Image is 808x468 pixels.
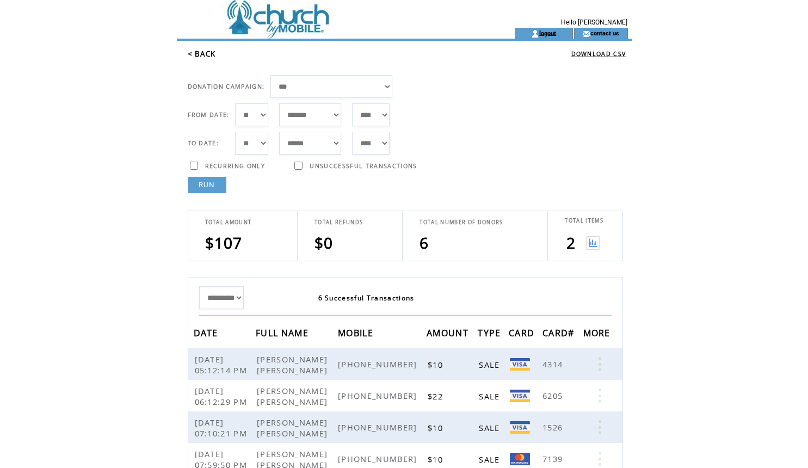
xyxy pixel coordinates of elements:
[428,422,446,433] span: $10
[510,358,530,371] img: Visa
[479,454,502,465] span: SALE
[427,329,471,336] a: AMOUNT
[205,219,252,226] span: TOTAL AMOUNT
[338,324,376,344] span: MOBILE
[194,324,221,344] span: DATE
[479,422,502,433] span: SALE
[338,453,420,464] span: [PHONE_NUMBER]
[428,359,446,370] span: $10
[509,329,537,336] a: CARD
[542,422,565,433] span: 1526
[310,162,417,170] span: UNSUCCESSFUL TRANSACTIONS
[257,354,330,375] span: [PERSON_NAME] [PERSON_NAME]
[510,390,530,402] img: Visa
[256,324,311,344] span: FULL NAME
[479,391,502,402] span: SALE
[427,324,471,344] span: AMOUNT
[257,417,330,439] span: [PERSON_NAME] [PERSON_NAME]
[188,83,265,90] span: DONATION CAMPAIGN:
[188,111,230,119] span: FROM DATE:
[510,453,530,465] img: Mastercard
[542,359,565,370] span: 4314
[194,329,221,336] a: DATE
[542,324,577,344] span: CARD#
[539,29,556,36] a: logout
[571,50,626,58] a: DOWNLOAD CSV
[582,29,590,38] img: contact_us_icon.gif
[531,29,539,38] img: account_icon.gif
[195,354,250,375] span: [DATE] 05:12:14 PM
[420,219,503,226] span: TOTAL NUMBER OF DONORS
[566,232,576,253] span: 2
[195,385,250,407] span: [DATE] 06:12:29 PM
[205,162,266,170] span: RECURRING ONLY
[420,232,429,253] span: 6
[478,324,503,344] span: TYPE
[195,417,250,439] span: [DATE] 07:10:21 PM
[257,385,330,407] span: [PERSON_NAME] [PERSON_NAME]
[586,236,600,250] img: View graph
[205,232,243,253] span: $107
[318,293,415,303] span: 6 Successful Transactions
[509,324,537,344] span: CARD
[314,232,334,253] span: $0
[314,219,363,226] span: TOTAL REFUNDS
[510,421,530,434] img: Visa
[478,329,503,336] a: TYPE
[188,177,226,193] a: RUN
[542,329,577,336] a: CARD#
[338,422,420,433] span: [PHONE_NUMBER]
[338,359,420,370] span: [PHONE_NUMBER]
[256,329,311,336] a: FULL NAME
[188,139,219,147] span: TO DATE:
[565,217,603,224] span: TOTAL ITEMS
[188,49,216,59] a: < BACK
[479,359,502,370] span: SALE
[338,390,420,401] span: [PHONE_NUMBER]
[338,329,376,336] a: MOBILE
[583,324,613,344] span: MORE
[542,453,565,464] span: 7139
[590,29,619,36] a: contact us
[428,454,446,465] span: $10
[561,19,627,26] span: Hello [PERSON_NAME]
[542,390,565,401] span: 6205
[428,391,446,402] span: $22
